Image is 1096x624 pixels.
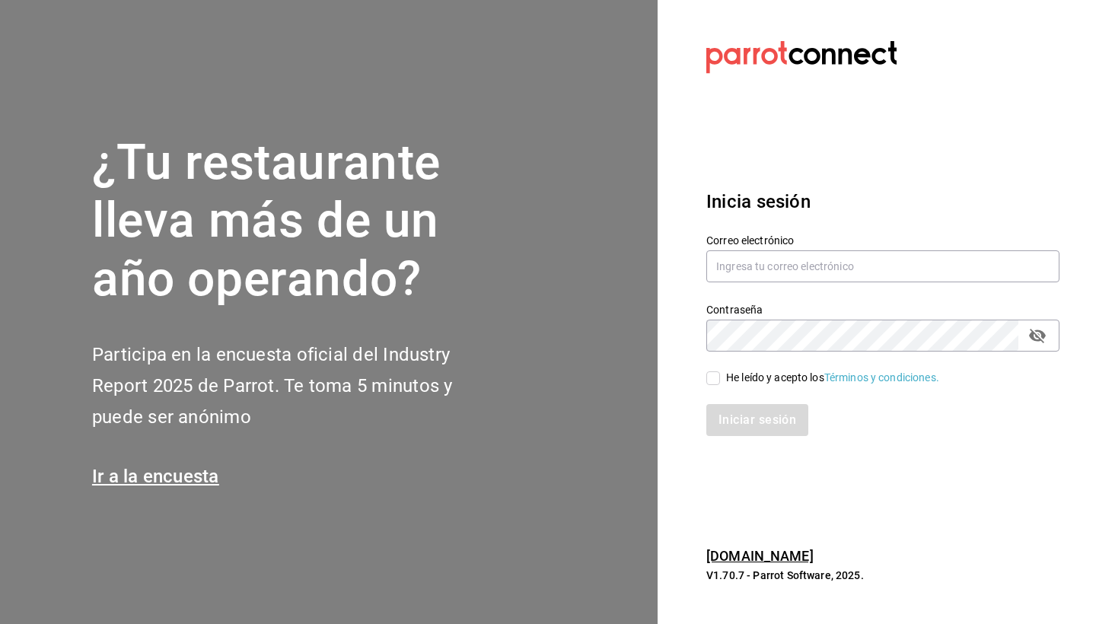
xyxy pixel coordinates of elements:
[706,548,814,564] a: [DOMAIN_NAME]
[726,370,939,386] div: He leído y acepto los
[706,188,1059,215] h3: Inicia sesión
[706,234,1059,245] label: Correo electrónico
[706,568,1059,583] p: V1.70.7 - Parrot Software, 2025.
[706,250,1059,282] input: Ingresa tu correo electrónico
[706,304,1059,314] label: Contraseña
[1024,323,1050,349] button: passwordField
[92,466,219,487] a: Ir a la encuesta
[92,339,503,432] h2: Participa en la encuesta oficial del Industry Report 2025 de Parrot. Te toma 5 minutos y puede se...
[92,134,503,309] h1: ¿Tu restaurante lleva más de un año operando?
[824,371,939,384] a: Términos y condiciones.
